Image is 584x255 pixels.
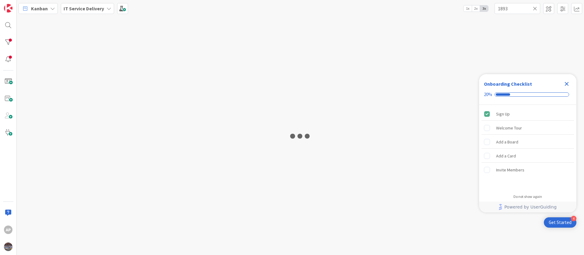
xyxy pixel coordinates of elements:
[496,124,522,132] div: Welcome Tour
[472,5,480,12] span: 2x
[484,80,532,88] div: Onboarding Checklist
[481,107,574,121] div: Sign Up is complete.
[495,3,540,14] input: Quick Filter...
[479,202,576,212] div: Footer
[479,105,576,190] div: Checklist items
[484,92,492,97] div: 20%
[562,79,572,89] div: Close Checklist
[481,149,574,163] div: Add a Card is incomplete.
[496,138,518,146] div: Add a Board
[496,166,524,174] div: Invite Members
[496,110,510,118] div: Sign Up
[31,5,48,12] span: Kanban
[544,217,576,228] div: Open Get Started checklist, remaining modules: 4
[549,219,572,226] div: Get Started
[4,4,12,12] img: Visit kanbanzone.com
[571,216,576,221] div: 4
[64,5,104,12] b: IT Service Delivery
[481,121,574,135] div: Welcome Tour is incomplete.
[484,92,572,97] div: Checklist progress: 20%
[4,226,12,234] div: AP
[482,202,573,212] a: Powered by UserGuiding
[504,203,557,211] span: Powered by UserGuiding
[4,243,12,251] img: avatar
[479,74,576,212] div: Checklist Container
[480,5,488,12] span: 3x
[496,152,516,160] div: Add a Card
[481,163,574,177] div: Invite Members is incomplete.
[481,135,574,149] div: Add a Board is incomplete.
[464,5,472,12] span: 1x
[513,194,542,199] div: Do not show again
